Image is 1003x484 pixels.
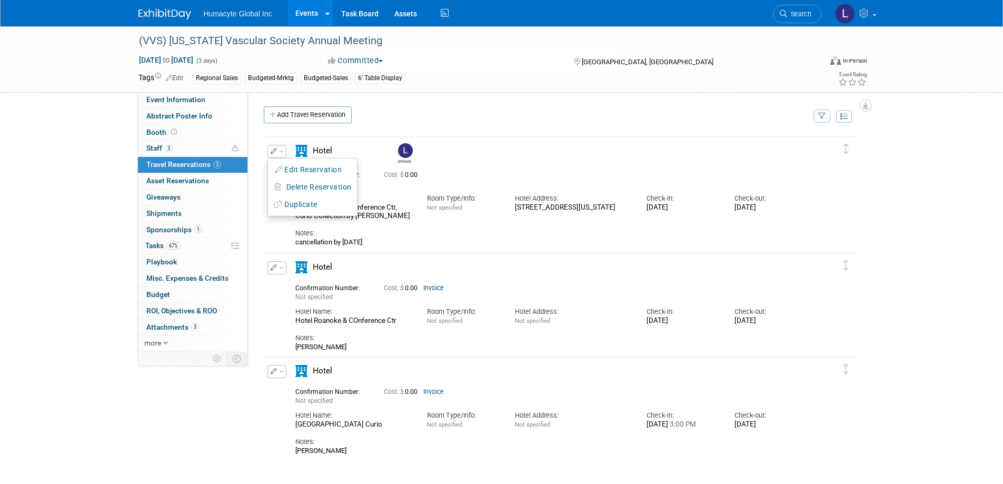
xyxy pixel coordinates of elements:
span: Hotel [313,262,332,272]
div: Notes: [295,437,807,447]
span: Not specified [295,397,333,404]
div: Confirmation Number: [295,281,368,292]
div: [DATE] [734,317,807,325]
span: Cost: $ [384,284,405,292]
div: Room Type/Info: [427,307,499,317]
a: Staff3 [138,141,247,156]
div: Linda Hamilton [398,158,411,164]
div: [DATE] [734,420,807,429]
a: Attachments3 [138,320,247,335]
img: Linda Hamilton [398,143,413,158]
div: Hotel Name: [295,307,411,317]
span: Not specified [427,317,462,324]
i: Click and drag to move item [843,364,849,374]
span: Not specified [515,317,550,324]
a: Event Information [138,92,247,108]
span: [DATE] [DATE] [138,55,194,65]
i: Click and drag to move item [843,260,849,271]
a: Invoice [423,284,444,292]
a: Asset Reservations [138,173,247,189]
span: Delete Reservation [286,183,352,191]
a: Sponsorships1 [138,222,247,238]
div: Notes: [295,333,807,343]
div: Hotel Address: [515,307,631,317]
span: Search [787,10,811,18]
span: Cost: $ [384,171,405,179]
span: Cost: $ [384,388,405,396]
div: (VVS) [US_STATE] Vascular Society Annual Meeting [135,32,806,51]
span: [GEOGRAPHIC_DATA], [GEOGRAPHIC_DATA] [582,58,713,66]
span: Giveaways [146,193,181,201]
span: Booth not reserved yet [169,128,179,136]
div: [STREET_ADDRESS][US_STATE] [515,203,631,212]
td: Toggle Event Tabs [226,352,247,366]
div: cancellation by [DATE] [295,238,807,246]
div: [DATE] [647,317,719,325]
div: Room Type/Info: [427,194,499,203]
a: Edit [166,74,183,82]
i: Hotel [295,261,307,273]
span: 1 [194,225,202,233]
span: Attachments [146,323,199,331]
div: Notes: [295,229,807,238]
a: Misc. Expenses & Credits [138,271,247,287]
span: Shipments [146,209,182,218]
div: Event Rating [838,72,867,77]
span: Event Information [146,95,205,104]
span: to [161,56,171,64]
span: Staff [146,144,173,152]
div: Check-out: [734,307,807,317]
div: [PERSON_NAME] [295,447,807,455]
div: Check-out: [734,411,807,420]
div: Hotel Roanoke & COnference Ctr [295,317,411,325]
span: Tasks [145,241,181,250]
div: Hotel Address: [515,194,631,203]
button: Delete Reservation [268,180,357,195]
span: 0.00 [384,171,422,179]
span: Not specified [515,421,550,428]
span: Asset Reservations [146,176,209,185]
a: more [138,335,247,351]
span: Misc. Expenses & Credits [146,274,229,282]
a: Giveaways [138,190,247,205]
div: In-Person [842,57,867,65]
span: more [144,339,161,347]
span: 3 [165,144,173,152]
a: Invoice [423,388,444,396]
span: Not specified [427,421,462,428]
div: [DATE] [647,420,719,429]
img: ExhibitDay [138,9,191,19]
a: Travel Reservations3 [138,157,247,173]
span: 3 [213,161,221,169]
a: Add Travel Reservation [264,106,352,123]
td: Tags [138,72,183,84]
span: 3:00 PM [668,420,696,428]
span: 67% [166,242,181,250]
div: Check-out: [734,194,807,203]
div: Budgeted-Sales [301,73,351,84]
span: Booth [146,128,179,136]
div: 6' Table Display [355,73,405,84]
a: Tasks67% [138,238,247,254]
div: Linda Hamilton [395,143,414,164]
div: Hotel Name: [295,411,411,420]
i: Click and drag to move item [843,144,849,154]
td: Personalize Event Tab Strip [208,352,226,366]
span: Not specified [427,204,462,211]
div: Confirmation Number: [295,385,368,396]
span: Hotel [313,146,332,155]
span: Playbook [146,258,177,266]
span: Travel Reservations [146,160,221,169]
span: Abstract Poster Info [146,112,212,120]
a: Search [773,5,821,23]
div: [DATE] [734,203,807,212]
div: Check-in: [647,307,719,317]
span: ROI, Objectives & ROO [146,307,217,315]
img: Format-Inperson.png [830,56,841,65]
span: Hotel [313,366,332,376]
span: (3 days) [195,57,217,64]
span: Sponsorships [146,225,202,234]
span: Humacyte Global Inc [204,9,272,18]
a: Shipments [138,206,247,222]
img: Linda Hamilton [835,4,855,24]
